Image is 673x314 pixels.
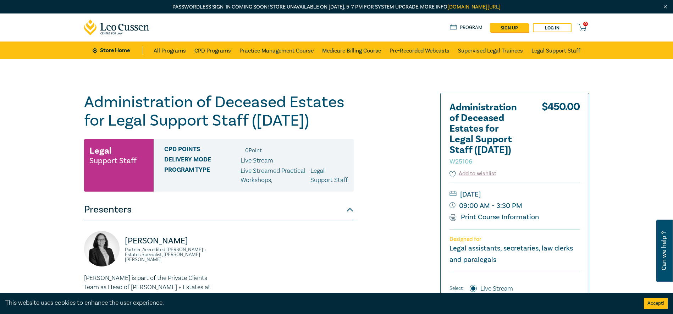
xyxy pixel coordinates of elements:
[241,166,310,185] p: Live Streamed Practical Workshops ,
[458,42,523,59] a: Supervised Legal Trainees
[480,284,513,293] label: Live Stream
[449,244,573,264] small: Legal assistants, secretaries, law clerks and paralegals
[662,4,668,10] img: Close
[533,23,572,32] a: Log in
[447,4,501,10] a: [DOMAIN_NAME][URL]
[84,93,354,130] h1: Administration of Deceased Estates for Legal Support Staff ([DATE])
[449,236,580,243] p: Designed for
[89,144,111,157] h3: Legal
[125,247,215,262] small: Partner, Accredited [PERSON_NAME] + Estates Specialist, [PERSON_NAME] [PERSON_NAME]
[164,166,241,185] span: Program type
[84,199,354,220] button: Presenters
[84,231,120,266] img: https://s3.ap-southeast-2.amazonaws.com/leo-cussen-store-production-content/Contacts/Naomi%20Guye...
[449,158,472,166] small: W25106
[644,298,668,309] button: Accept cookies
[449,102,528,166] h2: Administration of Deceased Estates for Legal Support Staff ([DATE])
[154,42,186,59] a: All Programs
[164,146,241,155] span: CPD Points
[542,102,580,170] div: $ 450.00
[5,298,633,308] div: This website uses cookies to enhance the user experience.
[125,235,215,247] p: [PERSON_NAME]
[239,42,314,59] a: Practice Management Course
[449,200,580,211] small: 09:00 AM - 3:30 PM
[583,22,588,26] span: 0
[661,224,667,278] span: Can we help ?
[322,42,381,59] a: Medicare Billing Course
[449,285,464,292] span: Select:
[241,156,273,165] span: Live Stream
[449,189,580,200] small: [DATE]
[89,157,137,164] small: Support Staff
[490,23,529,32] a: sign up
[245,146,262,155] li: 0 Point
[531,42,580,59] a: Legal Support Staff
[194,42,231,59] a: CPD Programs
[449,213,539,222] a: Print Course Information
[450,24,483,32] a: Program
[164,156,241,165] span: Delivery Mode
[449,170,497,178] button: Add to wishlist
[390,42,449,59] a: Pre-Recorded Webcasts
[310,166,348,185] p: Legal Support Staff
[84,3,589,11] p: Passwordless sign-in coming soon! Store unavailable on [DATE], 5–7 PM for system upgrade. More info
[93,46,142,54] a: Store Home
